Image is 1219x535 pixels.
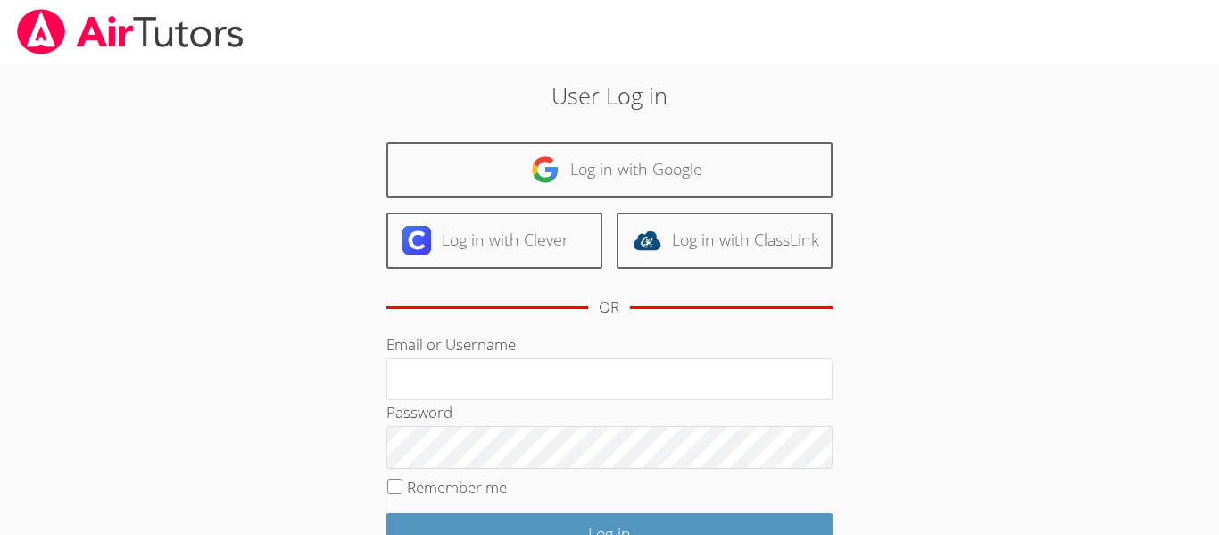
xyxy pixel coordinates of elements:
label: Password [386,402,452,422]
div: OR [599,295,619,321]
label: Email or Username [386,334,516,355]
a: Log in with Google [386,142,833,198]
img: clever-logo-6eab21bc6e7a338710f1a6ff85c0baf02591cd810cc4098c63d3a4b26e2feb20.svg [402,226,431,255]
label: Remember me [407,477,507,497]
img: google-logo-50288ca7cdecda66e5e0955fdab243c47b7ad437acaf1139b6f446037453330a.svg [531,155,560,184]
h2: User Log in [280,79,939,113]
a: Log in with ClassLink [617,213,833,269]
img: classlink-logo-d6bb404cc1216ec64c9a2012d9dc4662098be43eaf13dc465df04b49fa7ab582.svg [633,226,661,255]
a: Log in with Clever [386,213,602,269]
img: airtutors_banner-c4298cdbf04f3fff15de1276eac7730deb9818008684d7c2e4769d2f7ddbe033.png [15,9,245,54]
